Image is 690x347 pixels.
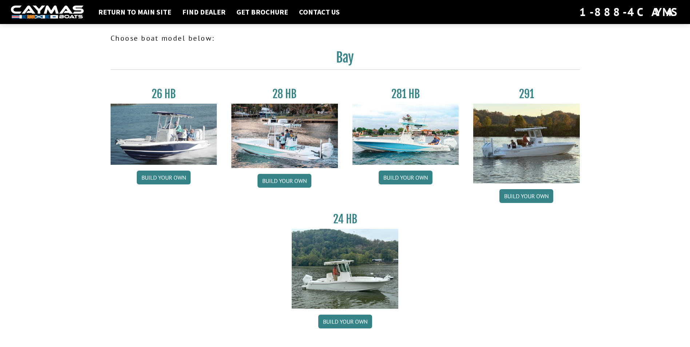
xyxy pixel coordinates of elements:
[231,87,338,101] h3: 28 HB
[473,87,580,101] h3: 291
[379,171,432,184] a: Build your own
[111,33,580,44] p: Choose boat model below:
[11,5,84,19] img: white-logo-c9c8dbefe5ff5ceceb0f0178aa75bf4bb51f6bca0971e226c86eb53dfe498488.png
[179,7,229,17] a: Find Dealer
[292,229,398,308] img: 24_HB_thumbnail.jpg
[318,315,372,328] a: Build your own
[292,212,398,226] h3: 24 HB
[111,49,580,70] h2: Bay
[95,7,175,17] a: Return to main site
[137,171,191,184] a: Build your own
[111,104,217,165] img: 26_new_photo_resized.jpg
[258,174,311,188] a: Build your own
[231,104,338,168] img: 28_hb_thumbnail_for_caymas_connect.jpg
[499,189,553,203] a: Build your own
[352,104,459,165] img: 28-hb-twin.jpg
[295,7,343,17] a: Contact Us
[579,4,679,20] div: 1-888-4CAYMAS
[233,7,292,17] a: Get Brochure
[352,87,459,101] h3: 281 HB
[111,87,217,101] h3: 26 HB
[473,104,580,183] img: 291_Thumbnail.jpg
